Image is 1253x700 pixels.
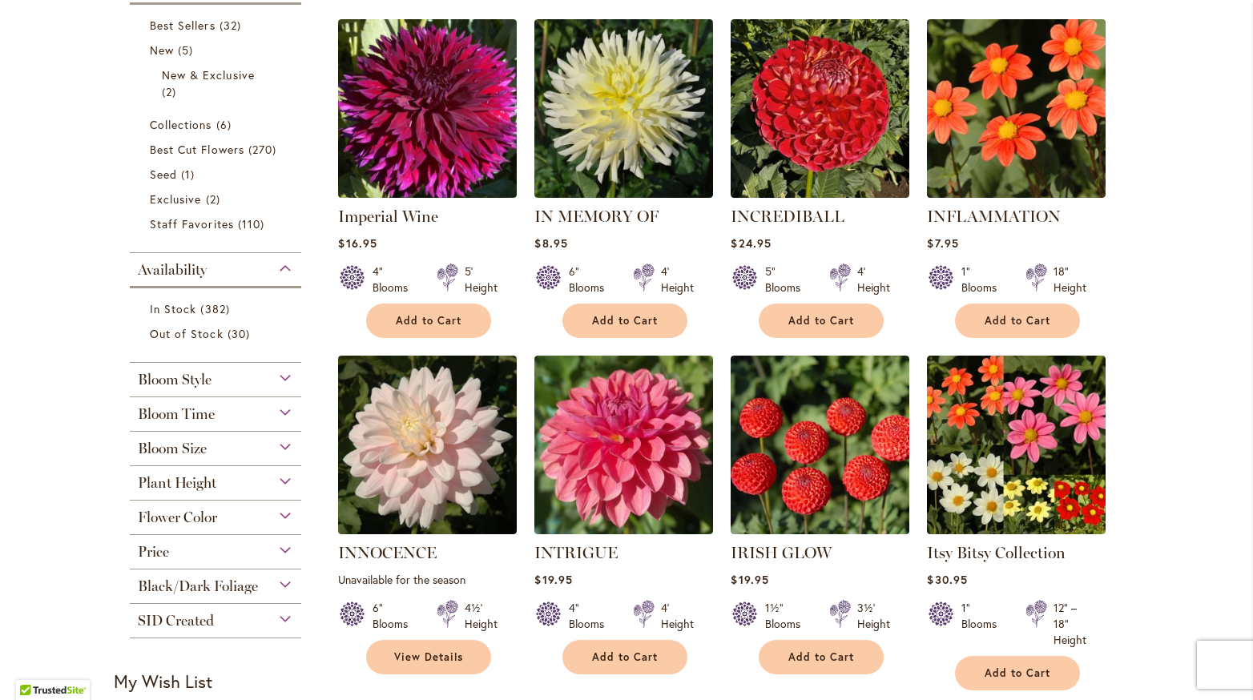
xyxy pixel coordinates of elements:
[150,166,285,183] a: Seed
[661,600,694,632] div: 4' Height
[1054,264,1086,296] div: 18" Height
[534,543,618,562] a: INTRIGUE
[731,186,909,201] a: Incrediball
[661,264,694,296] div: 4' Height
[338,543,437,562] a: INNOCENCE
[150,300,285,317] a: In Stock 382
[788,650,854,664] span: Add to Cart
[366,640,491,674] a: View Details
[366,304,491,338] button: Add to Cart
[338,207,438,226] a: Imperial Wine
[338,572,517,587] p: Unavailable for the season
[396,314,461,328] span: Add to Cart
[138,577,258,595] span: Black/Dark Foliage
[338,19,517,198] img: Imperial Wine
[731,19,909,198] img: Incrediball
[220,17,245,34] span: 32
[731,356,909,534] img: IRISH GLOW
[373,600,417,632] div: 6" Blooms
[150,117,212,132] span: Collections
[569,600,614,632] div: 4" Blooms
[150,216,234,231] span: Staff Favorites
[138,440,207,457] span: Bloom Size
[338,356,517,534] img: INNOCENCE
[759,304,884,338] button: Add to Cart
[150,116,285,133] a: Collections
[338,522,517,537] a: INNOCENCE
[788,314,854,328] span: Add to Cart
[592,650,658,664] span: Add to Cart
[162,83,180,100] span: 2
[731,572,768,587] span: $19.95
[534,235,567,251] span: $8.95
[592,314,658,328] span: Add to Cart
[12,643,57,688] iframe: Launch Accessibility Center
[857,264,890,296] div: 4' Height
[150,142,244,157] span: Best Cut Flowers
[228,325,254,342] span: 30
[985,666,1050,680] span: Add to Cart
[138,371,212,388] span: Bloom Style
[138,474,216,492] span: Plant Height
[138,543,169,561] span: Price
[765,600,810,632] div: 1½" Blooms
[927,522,1106,537] a: Itsy Bitsy Collection
[765,264,810,296] div: 5" Blooms
[927,207,1061,226] a: INFLAMMATION
[206,191,224,207] span: 2
[955,656,1080,690] button: Add to Cart
[534,572,572,587] span: $19.95
[927,235,958,251] span: $7.95
[178,42,197,58] span: 5
[985,314,1050,328] span: Add to Cart
[961,264,1006,296] div: 1" Blooms
[759,640,884,674] button: Add to Cart
[338,235,377,251] span: $16.95
[857,600,890,632] div: 3½' Height
[731,207,844,226] a: INCREDIBALL
[150,18,216,33] span: Best Sellers
[150,325,285,342] a: Out of Stock 30
[150,326,224,341] span: Out of Stock
[162,67,255,82] span: New & Exclusive
[465,264,498,296] div: 5' Height
[562,304,687,338] button: Add to Cart
[534,19,713,198] img: IN MEMORY OF
[927,19,1106,198] img: INFLAMMATION
[394,650,463,664] span: View Details
[927,356,1106,534] img: Itsy Bitsy Collection
[465,600,498,632] div: 4½' Height
[534,207,659,226] a: IN MEMORY OF
[200,300,233,317] span: 382
[150,167,177,182] span: Seed
[150,42,174,58] span: New
[731,543,832,562] a: IRISH GLOW
[569,264,614,296] div: 6" Blooms
[150,191,285,207] a: Exclusive
[1054,600,1086,648] div: 12" – 18" Height
[927,572,967,587] span: $30.95
[138,612,214,630] span: SID Created
[150,301,196,316] span: In Stock
[238,215,268,232] span: 110
[731,235,771,251] span: $24.95
[927,186,1106,201] a: INFLAMMATION
[961,600,1006,648] div: 1" Blooms
[534,522,713,537] a: INTRIGUE
[731,522,909,537] a: IRISH GLOW
[114,670,212,693] strong: My Wish List
[562,640,687,674] button: Add to Cart
[138,261,207,279] span: Availability
[338,186,517,201] a: Imperial Wine
[150,17,285,34] a: Best Sellers
[150,141,285,158] a: Best Cut Flowers
[955,304,1080,338] button: Add to Cart
[150,191,201,207] span: Exclusive
[150,215,285,232] a: Staff Favorites
[216,116,236,133] span: 6
[248,141,280,158] span: 270
[373,264,417,296] div: 4" Blooms
[534,186,713,201] a: IN MEMORY OF
[927,543,1066,562] a: Itsy Bitsy Collection
[138,509,217,526] span: Flower Color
